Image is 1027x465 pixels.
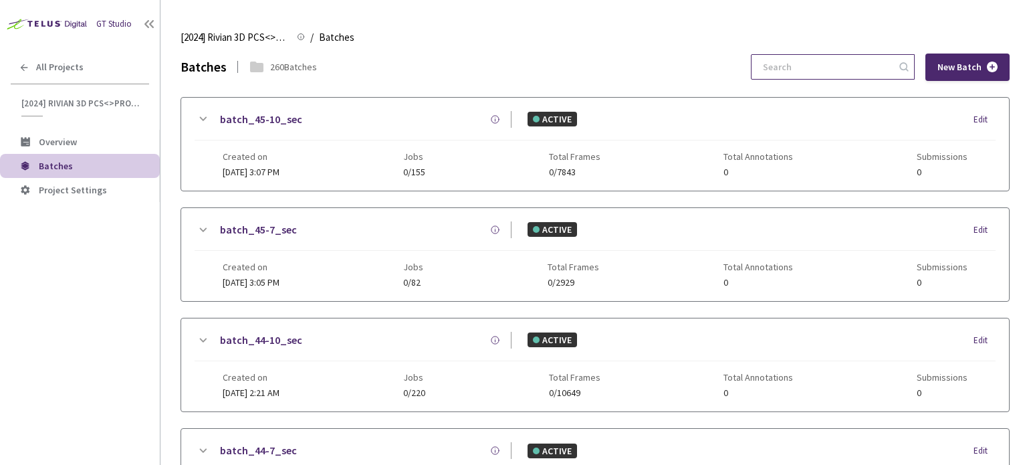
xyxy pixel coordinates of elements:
span: 0 [917,278,967,288]
input: Search [755,55,897,79]
span: Total Frames [549,372,600,383]
li: / [310,29,314,45]
span: Submissions [917,262,967,272]
span: Created on [223,151,279,162]
span: Total Annotations [723,372,793,383]
div: Batches [181,56,227,77]
div: ACTIVE [528,333,577,347]
span: [DATE] 2:21 AM [223,387,279,399]
span: 0/10649 [549,388,600,398]
span: Created on [223,262,279,272]
span: 0/82 [403,278,423,288]
span: Total Annotations [723,151,793,162]
span: [2024] Rivian 3D PCS<>Production [21,98,141,109]
span: Batches [319,29,354,45]
span: 0 [723,388,793,398]
div: batch_45-10_secACTIVEEditCreated on[DATE] 3:07 PMJobs0/155Total Frames0/7843Total Annotations0Sub... [181,98,1009,191]
div: ACTIVE [528,112,577,126]
span: Total Annotations [723,262,793,272]
span: Submissions [917,372,967,383]
a: batch_45-10_sec [220,111,302,128]
a: batch_44-10_sec [220,332,302,349]
span: New Batch [937,62,982,73]
span: 0 [723,167,793,177]
span: Jobs [403,151,425,162]
span: Jobs [403,262,423,272]
div: batch_45-7_secACTIVEEditCreated on[DATE] 3:05 PMJobs0/82Total Frames0/2929Total Annotations0Submi... [181,208,1009,301]
div: ACTIVE [528,222,577,237]
span: 0/2929 [548,278,599,288]
span: 0/220 [403,388,425,398]
div: Edit [974,113,996,126]
span: 0/7843 [549,167,600,177]
span: [DATE] 3:07 PM [223,166,279,178]
span: Project Settings [39,184,107,196]
span: 0 [917,388,967,398]
span: Submissions [917,151,967,162]
span: All Projects [36,62,84,73]
div: 260 Batches [270,60,317,74]
span: Batches [39,160,73,172]
div: Edit [974,444,996,458]
span: Overview [39,136,77,148]
div: Edit [974,334,996,347]
div: Edit [974,223,996,237]
span: Total Frames [549,151,600,162]
span: 0/155 [403,167,425,177]
span: Total Frames [548,262,599,272]
div: batch_44-10_secACTIVEEditCreated on[DATE] 2:21 AMJobs0/220Total Frames0/10649Total Annotations0Su... [181,318,1009,411]
a: batch_44-7_sec [220,442,297,459]
span: [2024] Rivian 3D PCS<>Production [181,29,289,45]
a: batch_45-7_sec [220,221,297,238]
span: 0 [917,167,967,177]
span: Jobs [403,372,425,383]
div: ACTIVE [528,444,577,458]
div: GT Studio [96,17,132,31]
span: [DATE] 3:05 PM [223,276,279,288]
span: 0 [723,278,793,288]
span: Created on [223,372,279,383]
